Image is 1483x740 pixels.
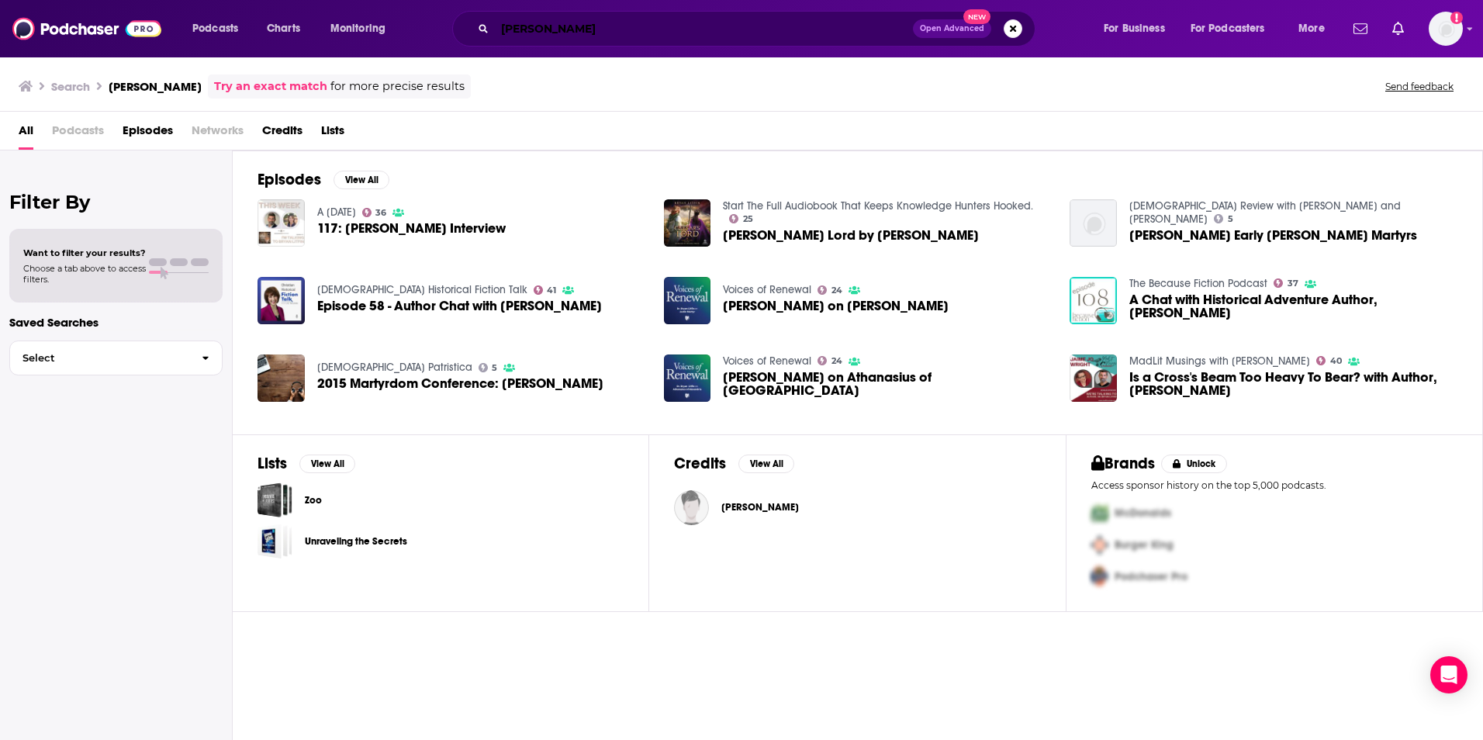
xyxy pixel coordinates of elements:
[1115,507,1171,520] span: McDonalds
[1298,18,1325,40] span: More
[262,118,302,150] a: Credits
[192,118,244,150] span: Networks
[1274,278,1298,288] a: 37
[674,454,726,473] h2: Credits
[317,206,356,219] a: A Writer's Day
[1228,216,1233,223] span: 5
[729,214,753,223] a: 25
[9,341,223,375] button: Select
[214,78,327,95] a: Try an exact match
[1070,277,1117,324] img: A Chat with Historical Adventure Author, Bryan Litfin
[123,118,173,150] span: Episodes
[1288,280,1298,287] span: 37
[1093,16,1184,41] button: open menu
[258,454,355,473] a: ListsView All
[1181,16,1288,41] button: open menu
[258,354,305,402] img: 2015 Martyrdom Conference: Bryan Litfin
[321,118,344,150] a: Lists
[375,209,386,216] span: 36
[258,199,305,247] img: 117: Bryan Litfin Interview
[258,170,321,189] h2: Episodes
[1129,229,1417,242] span: [PERSON_NAME] Early [PERSON_NAME] Martyrs
[492,365,497,372] span: 5
[12,14,161,43] img: Podchaser - Follow, Share and Rate Podcasts
[674,490,709,525] img: Bryan Litfin
[831,358,842,365] span: 24
[723,199,1033,213] a: Start The Full Audiobook That Keeps Knowledge Hunters Hooked.
[723,354,811,368] a: Voices of Renewal
[723,283,811,296] a: Voices of Renewal
[913,19,991,38] button: Open AdvancedNew
[23,263,146,285] span: Choose a tab above to access filters.
[334,171,389,189] button: View All
[818,356,842,365] a: 24
[9,315,223,330] p: Saved Searches
[1161,455,1227,473] button: Unlock
[1091,479,1457,491] p: Access sponsor history on the top 5,000 podcasts.
[495,16,913,41] input: Search podcasts, credits, & more...
[738,455,794,473] button: View All
[317,361,472,374] a: Diologi Patristica
[258,482,292,517] a: Zoo
[920,25,984,33] span: Open Advanced
[1129,277,1267,290] a: The Because Fiction Podcast
[299,455,355,473] button: View All
[1330,358,1342,365] span: 40
[723,371,1051,397] span: [PERSON_NAME] on Athanasius of [GEOGRAPHIC_DATA]
[1430,656,1467,693] div: Open Intercom Messenger
[267,18,300,40] span: Charts
[723,371,1051,397] a: Dr. Bryan Litfin on Athanasius of Alexandria
[664,354,711,402] img: Dr. Bryan Litfin on Athanasius of Alexandria
[1191,18,1265,40] span: For Podcasters
[52,118,104,150] span: Podcasts
[258,524,292,558] a: Unraveling the Secrets
[258,170,389,189] a: EpisodesView All
[1091,454,1156,473] h2: Brands
[1115,570,1187,583] span: Podchaser Pro
[257,16,309,41] a: Charts
[51,79,90,94] h3: Search
[479,363,498,372] a: 5
[317,299,602,313] a: Episode 58 - Author Chat with Bryan Litfin
[664,277,711,324] img: Dr. Bryan Litfin on Justin Martyr
[330,78,465,95] span: for more precise results
[1115,538,1174,552] span: Burger King
[109,79,202,94] h3: [PERSON_NAME]
[1070,354,1117,402] img: Is a Cross's Beam Too Heavy To Bear? with Author, Dr. Bryan Litfin
[664,199,711,247] a: Caesar's Lord by Bryan Litfin
[467,11,1050,47] div: Search podcasts, credits, & more...
[674,454,794,473] a: CreditsView All
[10,353,189,363] span: Select
[317,377,603,390] span: 2015 Martyrdom Conference: [PERSON_NAME]
[1129,199,1401,226] a: Anglican Review with Michael Porter and Sarah Stonestreet
[258,277,305,324] img: Episode 58 - Author Chat with Bryan Litfin
[1129,354,1310,368] a: MadLit Musings with Jaime Jo Wright
[1429,12,1463,46] span: Logged in as smacnaughton
[19,118,33,150] a: All
[1316,356,1342,365] a: 40
[258,454,287,473] h2: Lists
[831,287,842,294] span: 24
[1104,18,1165,40] span: For Business
[534,285,557,295] a: 41
[1129,293,1457,320] span: A Chat with Historical Adventure Author, [PERSON_NAME]
[1085,529,1115,561] img: Second Pro Logo
[721,501,799,514] span: [PERSON_NAME]
[1129,229,1417,242] a: Bryan Litfin Early Christian Martyrs
[1085,497,1115,529] img: First Pro Logo
[1381,80,1458,93] button: Send feedback
[320,16,406,41] button: open menu
[1214,214,1233,223] a: 5
[723,299,949,313] span: [PERSON_NAME] on [PERSON_NAME]
[743,216,753,223] span: 25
